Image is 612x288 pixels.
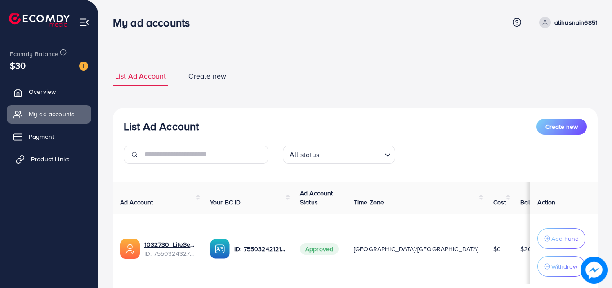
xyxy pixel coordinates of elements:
p: Withdraw [551,261,577,272]
img: image [79,62,88,71]
button: Add Fund [537,228,585,249]
img: menu [79,17,89,27]
p: Add Fund [551,233,579,244]
span: $20 [520,244,532,253]
img: ic-ads-acc.e4c84228.svg [120,239,140,259]
img: image [581,257,608,284]
span: Your BC ID [210,198,241,207]
a: 1032730_LifeSence_1757946911352 [144,240,196,249]
h3: My ad accounts [113,16,197,29]
span: Ad Account [120,198,153,207]
p: ID: 7550324212188069889 [234,244,286,254]
button: Create new [536,119,587,135]
span: Overview [29,87,56,96]
span: List Ad Account [115,71,166,81]
span: Payment [29,132,54,141]
span: Create new [545,122,578,131]
span: Ecomdy Balance [10,49,58,58]
span: Create new [188,71,226,81]
span: Balance [520,198,544,207]
button: Withdraw [537,256,585,277]
span: Time Zone [354,198,384,207]
a: Product Links [7,150,91,168]
a: My ad accounts [7,105,91,123]
a: Overview [7,83,91,101]
input: Search for option [322,146,381,161]
span: Cost [493,198,506,207]
span: All status [288,148,322,161]
div: Search for option [283,146,395,164]
a: Payment [7,128,91,146]
span: Approved [300,243,339,255]
img: ic-ba-acc.ded83a64.svg [210,239,230,259]
span: ID: 7550324327837892624 [144,249,196,258]
span: Action [537,198,555,207]
a: alihusnain6851 [536,17,598,28]
span: $0 [493,244,501,253]
span: Product Links [31,155,70,164]
p: alihusnain6851 [554,17,598,28]
div: <span class='underline'>1032730_LifeSence_1757946911352</span></br>7550324327837892624 [144,240,196,258]
span: $30 [10,59,26,72]
h3: List Ad Account [124,120,199,133]
span: [GEOGRAPHIC_DATA]/[GEOGRAPHIC_DATA] [354,244,479,253]
img: logo [9,13,70,27]
span: My ad accounts [29,110,75,119]
span: Ad Account Status [300,189,333,207]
